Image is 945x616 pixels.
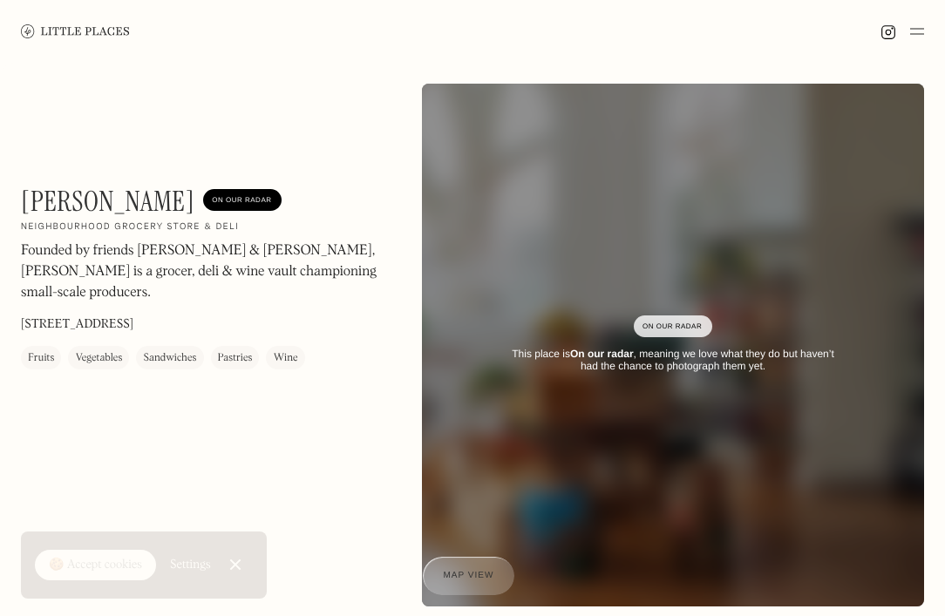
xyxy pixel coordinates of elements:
a: Close Cookie Popup [218,547,253,582]
div: This place is , meaning we love what they do but haven’t had the chance to photograph them yet. [502,348,844,373]
h2: Neighbourhood grocery store & deli [21,222,239,234]
div: Wine [273,350,297,368]
div: Pastries [218,350,253,368]
div: Vegetables [75,350,122,368]
h1: [PERSON_NAME] [21,185,194,218]
p: Founded by friends [PERSON_NAME] & [PERSON_NAME], [PERSON_NAME] is a grocer, deli & wine vault ch... [21,241,394,304]
span: Map view [444,571,494,580]
div: 🍪 Accept cookies [49,557,142,574]
a: Map view [423,557,515,595]
strong: On our radar [570,348,634,360]
div: On Our Radar [642,318,704,335]
div: Close Cookie Popup [235,565,235,565]
a: 🍪 Accept cookies [35,550,156,581]
div: On Our Radar [212,192,273,209]
a: Settings [170,545,211,585]
div: Sandwiches [143,350,196,368]
div: Settings [170,558,211,571]
div: Fruits [28,350,54,368]
p: [STREET_ADDRESS] [21,316,133,335]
